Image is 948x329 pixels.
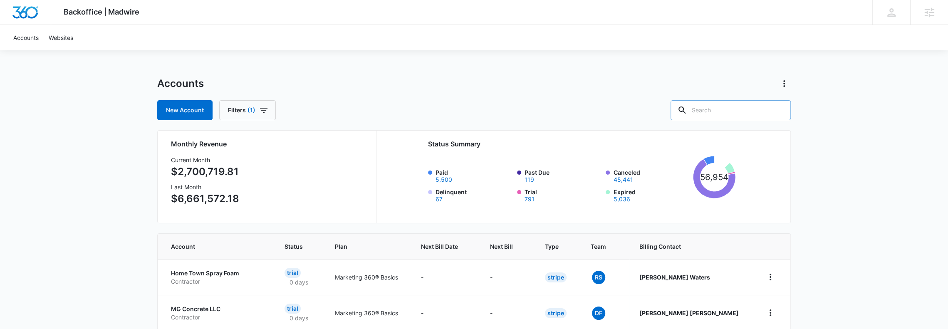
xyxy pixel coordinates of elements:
button: home [764,270,777,284]
strong: [PERSON_NAME] [PERSON_NAME] [639,309,739,317]
div: Stripe [545,272,567,282]
h2: Status Summary [428,139,735,149]
span: Billing Contact [639,242,744,251]
button: Paid [436,177,452,183]
span: Backoffice | Madwire [64,7,139,16]
span: (1) [248,107,255,113]
p: 0 days [285,278,313,287]
span: Account [171,242,252,251]
h1: Accounts [157,77,204,90]
div: Stripe [545,308,567,318]
div: Trial [285,304,301,314]
label: Canceled [613,168,690,183]
a: Accounts [8,25,44,50]
span: Next Bill [490,242,513,251]
span: DF [592,307,605,320]
p: $6,661,572.18 [171,191,239,206]
span: Team [591,242,607,251]
p: Contractor [171,313,265,322]
p: Home Town Spray Foam [171,269,265,277]
tspan: 56,954 [700,172,728,182]
td: - [411,259,480,295]
button: Filters(1) [219,100,276,120]
input: Search [671,100,791,120]
strong: [PERSON_NAME] Waters [639,274,710,281]
label: Past Due [525,168,601,183]
button: Past Due [525,177,534,183]
a: New Account [157,100,213,120]
p: Marketing 360® Basics [335,273,401,282]
span: Type [545,242,559,251]
h3: Current Month [171,156,239,164]
button: Actions [777,77,791,90]
button: home [764,306,777,319]
h3: Last Month [171,183,239,191]
p: Marketing 360® Basics [335,309,401,317]
a: MG Concrete LLCContractor [171,305,265,321]
a: Home Town Spray FoamContractor [171,269,265,285]
button: Trial [525,196,535,202]
p: $2,700,719.81 [171,164,239,179]
p: Contractor [171,277,265,286]
p: MG Concrete LLC [171,305,265,313]
label: Trial [525,188,601,202]
label: Delinquent [436,188,512,202]
p: 0 days [285,314,313,322]
button: Delinquent [436,196,443,202]
button: Canceled [613,177,633,183]
h2: Monthly Revenue [171,139,366,149]
a: Websites [44,25,78,50]
label: Paid [436,168,512,183]
span: Plan [335,242,401,251]
div: Trial [285,268,301,278]
span: Next Bill Date [421,242,458,251]
button: Expired [613,196,630,202]
span: RS [592,271,605,284]
td: - [480,259,535,295]
label: Expired [613,188,690,202]
span: Status [285,242,303,251]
